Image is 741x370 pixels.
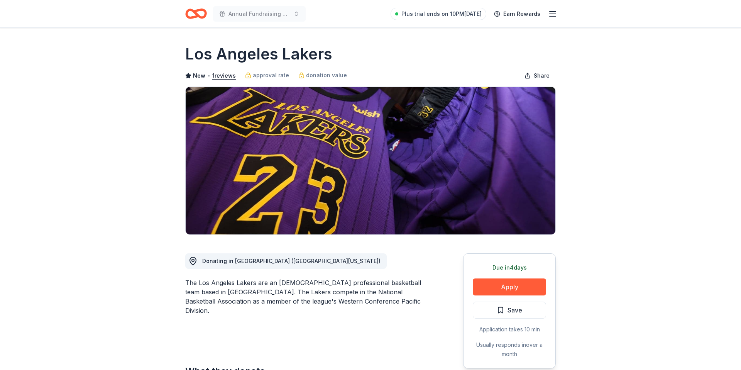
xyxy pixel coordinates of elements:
span: Plus trial ends on 10PM[DATE] [401,9,482,19]
h1: Los Angeles Lakers [185,43,332,65]
span: Save [508,305,522,315]
div: Application takes 10 min [473,325,546,334]
span: Donating in [GEOGRAPHIC_DATA] ([GEOGRAPHIC_DATA][US_STATE]) [202,258,381,264]
a: approval rate [245,71,289,80]
button: Share [518,68,556,83]
button: Annual Fundraising Event, Silent Auction, and Raffle [213,6,306,22]
span: New [193,71,205,80]
a: donation value [298,71,347,80]
span: donation value [306,71,347,80]
button: Save [473,302,546,319]
a: Home [185,5,207,23]
button: 1reviews [212,71,236,80]
div: The Los Angeles Lakers are an [DEMOGRAPHIC_DATA] professional basketball team based in [GEOGRAPHI... [185,278,426,315]
img: Image for Los Angeles Lakers [186,87,555,234]
button: Apply [473,278,546,295]
span: Annual Fundraising Event, Silent Auction, and Raffle [228,9,290,19]
span: Share [534,71,550,80]
a: Plus trial ends on 10PM[DATE] [391,8,486,20]
span: • [208,73,210,79]
div: Usually responds in over a month [473,340,546,359]
div: Due in 4 days [473,263,546,272]
span: approval rate [253,71,289,80]
a: Earn Rewards [489,7,545,21]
